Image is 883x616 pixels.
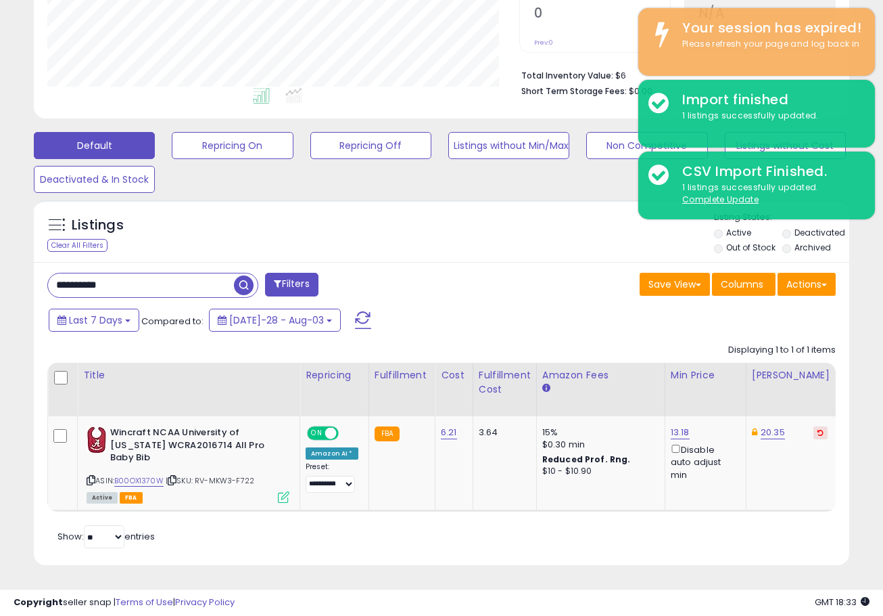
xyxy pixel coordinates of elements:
[521,66,826,83] li: $6
[672,18,865,38] div: Your session has expired!
[209,309,341,332] button: [DATE]-28 - Aug-03
[672,38,865,51] div: Please refresh your page and log back in
[441,426,457,439] a: 6.21
[726,227,751,238] label: Active
[308,428,325,439] span: ON
[699,5,835,24] h2: N/A
[120,492,143,504] span: FBA
[521,70,613,81] b: Total Inventory Value:
[57,530,155,543] span: Show: entries
[671,368,740,382] div: Min Price
[166,475,254,486] span: | SKU: RV-MKW3-F722
[14,596,63,609] strong: Copyright
[479,368,531,397] div: Fulfillment Cost
[778,273,836,296] button: Actions
[375,426,400,441] small: FBA
[265,273,318,296] button: Filters
[83,368,294,382] div: Title
[712,273,775,296] button: Columns
[114,475,164,487] a: B00OX1370W
[586,132,707,159] button: Non Competitive
[671,442,736,481] div: Disable auto adjust min
[448,132,569,159] button: Listings without Min/Max
[672,162,865,181] div: CSV Import Finished.
[87,426,289,502] div: ASIN:
[337,428,358,439] span: OFF
[726,242,775,253] label: Out of Stock
[34,166,155,193] button: Deactivated & In Stock
[815,596,869,609] span: 2025-08-13 18:33 GMT
[310,132,431,159] button: Repricing Off
[672,181,865,206] div: 1 listings successfully updated.
[671,426,690,439] a: 13.18
[14,596,235,609] div: seller snap | |
[542,466,654,477] div: $10 - $10.90
[375,368,429,382] div: Fulfillment
[306,462,358,493] div: Preset:
[141,315,204,328] span: Compared to:
[49,309,139,332] button: Last 7 Days
[534,39,553,47] small: Prev: 0
[672,110,865,123] div: 1 listings successfully updated.
[306,368,363,382] div: Repricing
[682,194,759,205] u: Complete Update
[175,596,235,609] a: Privacy Policy
[521,85,627,97] b: Short Term Storage Fees:
[229,313,324,327] span: [DATE]-28 - Aug-03
[542,426,654,439] div: 15%
[47,239,108,252] div: Clear All Filters
[69,313,122,327] span: Last 7 Days
[110,426,275,468] b: Wincraft NCAA University of [US_STATE] WCRA2016714 All Pro Baby Bib
[728,344,836,357] div: Displaying 1 to 1 of 1 items
[542,454,631,465] b: Reduced Prof. Rng.
[629,85,652,97] span: $0.00
[542,382,550,395] small: Amazon Fees.
[34,132,155,159] button: Default
[306,447,358,460] div: Amazon AI *
[542,439,654,451] div: $0.30 min
[761,426,785,439] a: 20.35
[116,596,173,609] a: Terms of Use
[721,278,763,291] span: Columns
[72,216,124,235] h5: Listings
[672,90,865,110] div: Import finished
[172,132,293,159] button: Repricing On
[752,368,832,382] div: [PERSON_NAME]
[479,426,526,439] div: 3.64
[87,492,118,504] span: All listings currently available for purchase on Amazon
[640,273,710,296] button: Save View
[794,242,831,253] label: Archived
[441,368,467,382] div: Cost
[542,368,659,382] div: Amazon Fees
[87,426,107,454] img: 41MfzMCRntL._SL40_.jpg
[794,227,845,238] label: Deactivated
[534,5,670,24] h2: 0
